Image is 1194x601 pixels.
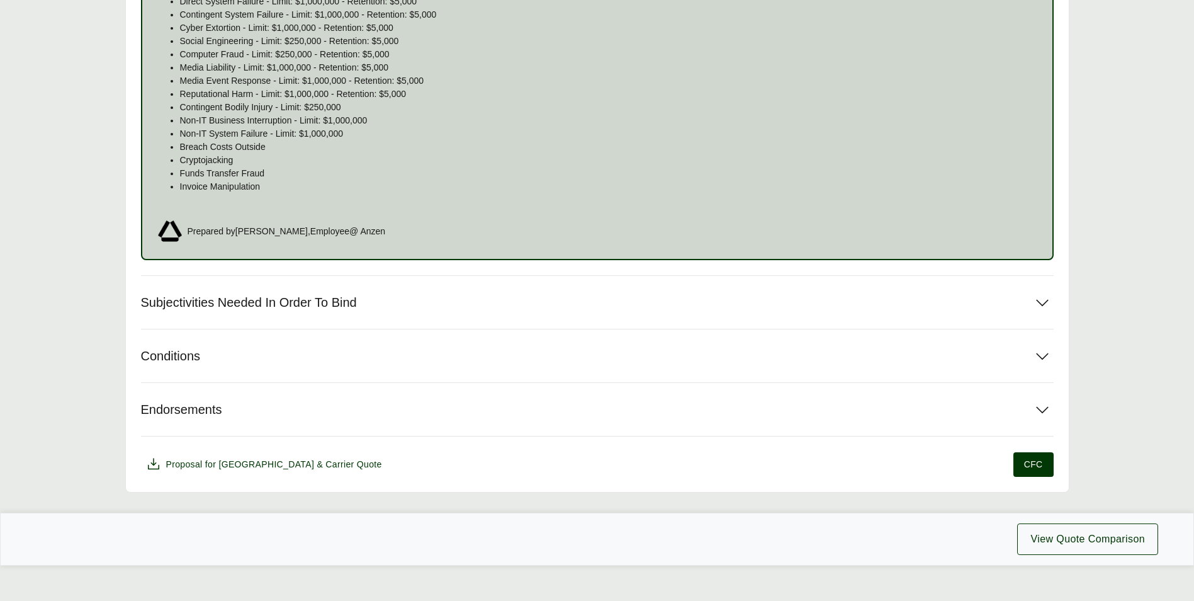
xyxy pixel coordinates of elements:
[188,225,386,238] span: Prepared by [PERSON_NAME] , Employee @ Anzen
[180,61,1037,74] p: Media Liability - Limit: $1,000,000 - Retention: $5,000
[180,74,1037,88] p: Media Event Response - Limit: $1,000,000 - Retention: $5,000
[180,167,1037,180] p: Funds Transfer Fraud
[141,329,1054,382] button: Conditions
[166,458,382,471] span: Proposal for
[141,348,201,364] span: Conditions
[180,101,1037,114] p: Contingent Bodily Injury - Limit: $250,000
[1030,532,1145,547] span: View Quote Comparison
[141,295,357,311] span: Subjectivities Needed In Order To Bind
[317,459,381,469] span: & Carrier Quote
[180,21,1037,35] p: Cyber Extortion - Limit: $1,000,000 - Retention: $5,000
[1024,458,1043,471] span: CFC
[1013,452,1054,477] button: CFC
[180,140,1037,154] p: Breach Costs Outside
[141,383,1054,436] button: Endorsements
[180,48,1037,61] p: Computer Fraud - Limit: $250,000 - Retention: $5,000
[180,127,1037,140] p: Non-IT System Failure - Limit: $1,000,000
[1017,524,1158,555] button: View Quote Comparison
[180,88,1037,101] p: Reputational Harm - Limit: $1,000,000 - Retention: $5,000
[141,452,387,477] button: Proposal for [GEOGRAPHIC_DATA] & Carrier Quote
[180,180,1037,193] p: Invoice Manipulation
[180,114,1037,127] p: Non-IT Business Interruption - Limit: $1,000,000
[180,35,1037,48] p: Social Engineering - Limit: $250,000 - Retention: $5,000
[218,459,314,469] span: [GEOGRAPHIC_DATA]
[141,276,1054,329] button: Subjectivities Needed In Order To Bind
[141,402,222,418] span: Endorsements
[180,154,1037,167] p: Cryptojacking
[180,8,1037,21] p: Contingent System Failure - Limit: $1,000,000 - Retention: $5,000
